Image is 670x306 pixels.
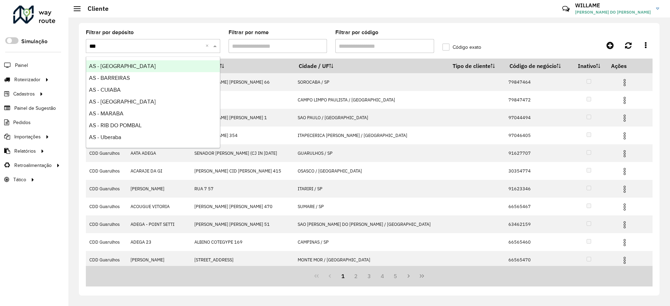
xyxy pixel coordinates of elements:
h3: WILLAME [575,2,651,9]
td: 63462159 [505,215,571,233]
td: ITAPECERICA [PERSON_NAME] / [GEOGRAPHIC_DATA] [294,127,448,144]
th: Endereço [191,59,294,73]
td: SOROCABA / SP [294,73,448,91]
button: 2 [349,269,363,283]
td: CDD Guarulhos [86,215,127,233]
th: Cidade / UF [294,59,448,73]
td: GUARULHOS / SP [294,144,448,162]
span: Roteirizador [14,76,40,83]
span: Cadastros [13,90,35,98]
label: Filtrar por nome [229,28,269,37]
span: Pedidos [13,119,31,126]
td: 97044494 [505,109,571,127]
span: Importações [14,133,41,140]
label: Simulação [21,37,47,46]
span: AS - [GEOGRAPHIC_DATA] [89,63,156,69]
span: AS - [GEOGRAPHIC_DATA] [89,99,156,105]
button: Next Page [402,269,415,283]
button: 4 [376,269,389,283]
a: Contato Rápido [558,1,573,16]
td: [PERSON_NAME] CID [PERSON_NAME] 415 [191,162,294,180]
td: 91627707 [505,144,571,162]
span: Retroalimentação [14,162,52,169]
td: 91623346 [505,180,571,198]
td: ACARAJE DA GI [127,162,191,180]
td: [PERSON_NAME] [PERSON_NAME] 51 [191,215,294,233]
td: 79847464 [505,73,571,91]
span: AS - CUIABA [89,87,121,93]
td: 66565467 [505,198,571,215]
td: [PERSON_NAME] [PERSON_NAME] 1 [191,109,294,127]
td: [PERSON_NAME] [127,251,191,269]
td: ADEGA 23 [127,233,191,251]
span: Painel de Sugestão [14,105,56,112]
td: SENADOR [PERSON_NAME] (CJ IN [DATE] [191,144,294,162]
span: Tático [13,176,26,183]
td: [PERSON_NAME] 354 [191,127,294,144]
th: Inativo [571,59,606,73]
td: 66565460 [505,233,571,251]
button: Last Page [415,269,429,283]
span: AS - Uberaba [89,134,121,140]
td: ADEGA - POINT SETTI [127,215,191,233]
span: Painel [15,62,28,69]
label: Código exato [442,44,481,51]
td: MONTE MOR / [GEOGRAPHIC_DATA] [294,251,448,269]
span: AS - BARREIRAS [89,75,130,81]
td: CDD Guarulhos [86,180,127,198]
label: Filtrar por depósito [86,28,134,37]
span: Relatórios [14,147,36,155]
ng-dropdown-panel: Options list [86,56,220,148]
th: Ações [606,59,648,73]
button: 1 [336,269,350,283]
td: AATA ADEGA [127,144,191,162]
td: CDD Guarulhos [86,251,127,269]
td: [PERSON_NAME] [PERSON_NAME] 66 [191,73,294,91]
td: CDD Guarulhos [86,162,127,180]
td: 79847472 [505,91,571,109]
td: CDD Guarulhos [86,144,127,162]
td: [STREET_ADDRESS] [191,251,294,269]
span: AS - MARABA [89,110,124,116]
td: 30354774 [505,162,571,180]
th: Código de negócio [505,59,571,73]
td: CAMPINAS / SP [294,233,448,251]
span: [PERSON_NAME] DO [PERSON_NAME] [575,9,651,15]
label: Filtrar por código [335,28,378,37]
h2: Cliente [81,5,109,13]
td: 66565470 [505,251,571,269]
td: SAO [PERSON_NAME] DO [PERSON_NAME] / [GEOGRAPHIC_DATA] [294,215,448,233]
td: CDD Guarulhos [86,233,127,251]
button: 3 [363,269,376,283]
td: CAMPO LIMPO PAULISTA / [GEOGRAPHIC_DATA] [294,91,448,109]
td: RUA 7 57 [191,180,294,198]
th: Tipo de cliente [448,59,505,73]
td: ALBINO COTEGYPE 169 [191,233,294,251]
button: 5 [389,269,402,283]
td: [PERSON_NAME] [PERSON_NAME] 470 [191,198,294,215]
td: 97046405 [505,127,571,144]
td: OSASCO / [GEOGRAPHIC_DATA] [294,162,448,180]
td: SUMARE / SP [294,198,448,215]
td: SUICA 212 [191,91,294,109]
span: AS - RIB DO POMBAL [89,122,142,128]
td: [PERSON_NAME] [127,180,191,198]
td: SAO PAULO / [GEOGRAPHIC_DATA] [294,109,448,127]
td: ACOUGUE VITORIA [127,198,191,215]
td: ITARIRI / SP [294,180,448,198]
span: Clear all [206,42,211,50]
td: CDD Guarulhos [86,198,127,215]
